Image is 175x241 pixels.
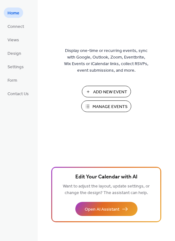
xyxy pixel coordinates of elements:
span: Form [7,77,17,84]
span: Views [7,37,19,44]
span: Contact Us [7,91,29,97]
button: Open AI Assistant [75,202,137,216]
span: Add New Event [93,89,127,95]
a: Connect [4,21,28,31]
button: Add New Event [82,86,131,97]
span: Connect [7,23,24,30]
span: Manage Events [92,104,127,110]
span: Design [7,50,21,57]
a: Design [4,48,25,58]
span: Open AI Assistant [85,206,119,213]
span: Settings [7,64,24,70]
button: Manage Events [81,100,131,112]
a: Views [4,34,23,45]
span: Want to adjust the layout, update settings, or change the design? The assistant can help. [63,182,150,197]
span: Display one-time or recurring events, sync with Google, Outlook, Zoom, Eventbrite, Wix Events or ... [64,48,148,74]
a: Home [4,8,23,18]
a: Settings [4,61,27,72]
span: Home [7,10,19,17]
a: Form [4,75,21,85]
a: Contact Us [4,88,32,99]
span: Edit Your Calendar with AI [75,173,137,182]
